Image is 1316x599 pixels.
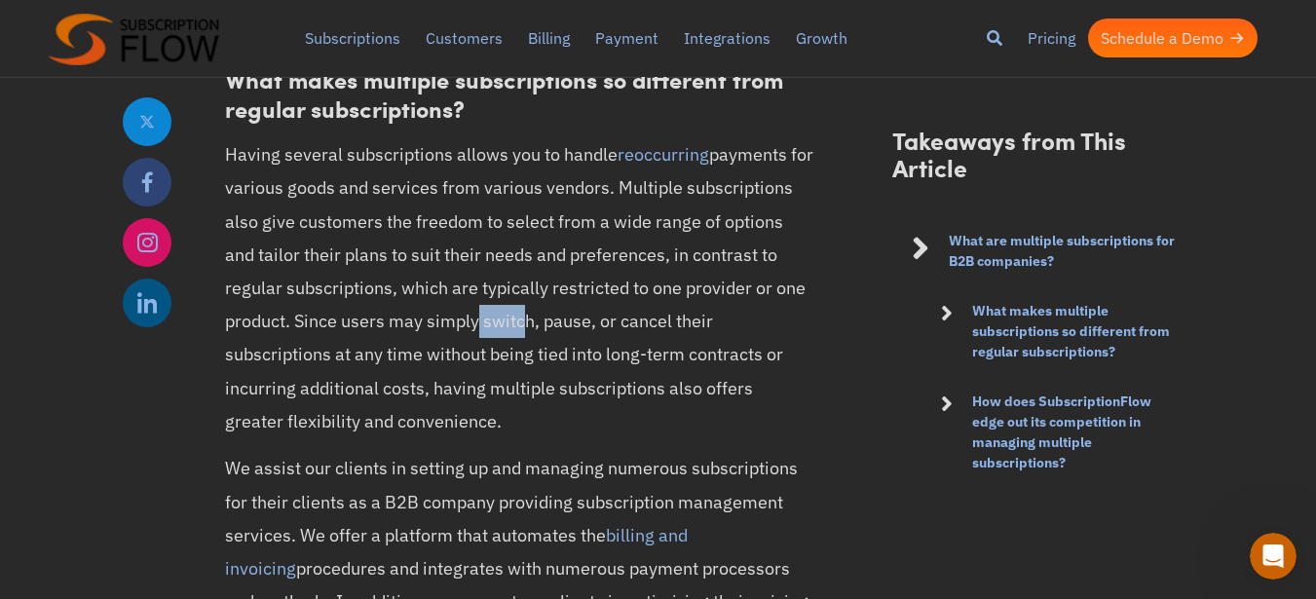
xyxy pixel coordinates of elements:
a: reoccurring [618,143,709,166]
strong: What are multiple subscriptions for B2B companies? [949,231,1175,272]
strong: What makes multiple subscriptions so different from regular subscriptions? [972,301,1175,362]
p: Having several subscriptions allows you to handle payments for various goods and services from va... [225,138,814,438]
a: Pricing [1015,19,1088,57]
a: Customers [413,19,515,57]
h2: Takeaways from This Article [892,126,1175,202]
a: How does SubscriptionFlow edge out its competition in managing multiple subscriptions? [921,392,1175,473]
a: Subscriptions [292,19,413,57]
strong: How does SubscriptionFlow edge out its competition in managing multiple subscriptions? [972,392,1175,473]
a: Integrations [671,19,783,57]
a: Schedule a Demo [1088,19,1258,57]
a: What are multiple subscriptions for B2B companies? [892,231,1175,272]
a: Billing [515,19,583,57]
a: billing and invoicing [225,524,688,580]
a: Growth [783,19,860,57]
iframe: Intercom live chat [1250,533,1297,580]
img: Subscriptionflow [49,14,219,65]
strong: What makes multiple subscriptions so different from regular subscriptions? [225,62,783,125]
a: What makes multiple subscriptions so different from regular subscriptions? [921,301,1175,362]
a: Payment [583,19,671,57]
